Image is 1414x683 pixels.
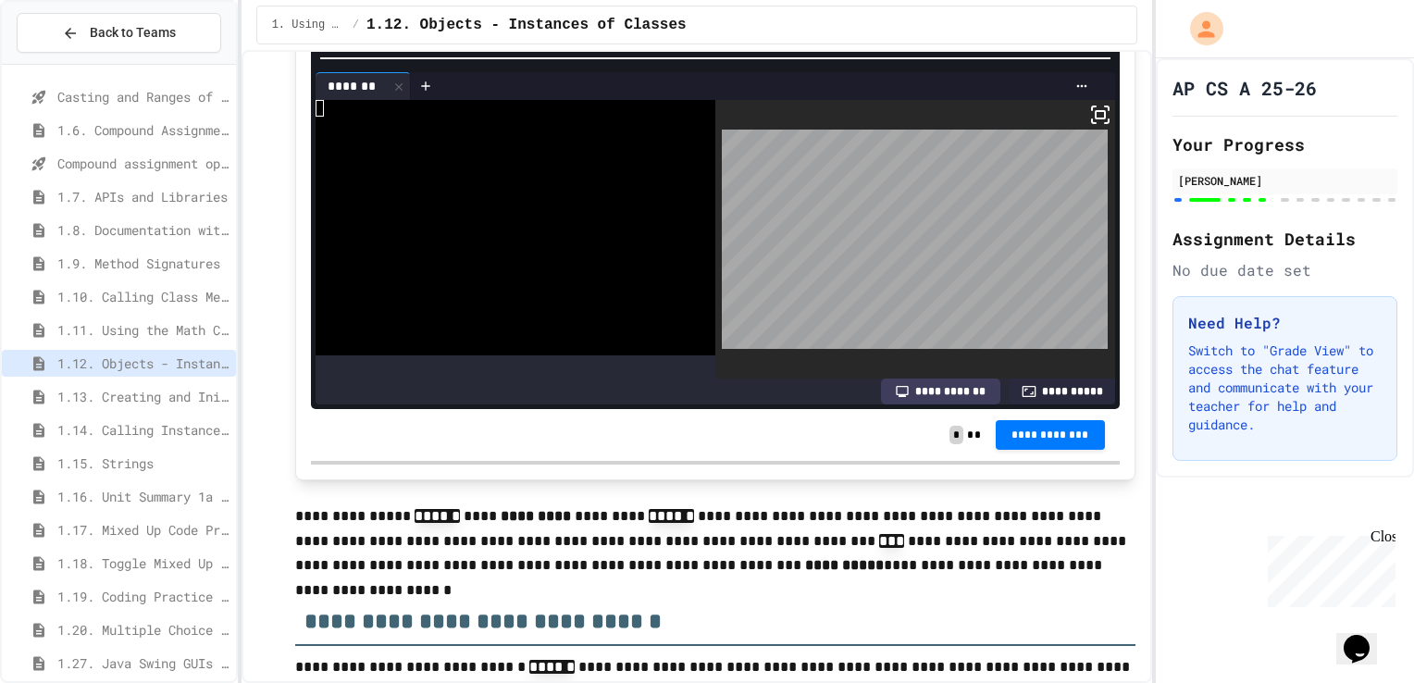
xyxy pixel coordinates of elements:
h1: AP CS A 25-26 [1172,75,1317,101]
span: 1.12. Objects - Instances of Classes [366,14,687,36]
span: Compound assignment operators - Quiz [57,154,229,173]
span: 1.17. Mixed Up Code Practice 1.1-1.6 [57,520,229,540]
span: 1.10. Calling Class Methods [57,287,229,306]
span: 1.13. Creating and Initializing Objects: Constructors [57,387,229,406]
iframe: chat widget [1336,609,1395,664]
span: 1.27. Java Swing GUIs (optional) [57,653,229,673]
div: [PERSON_NAME] [1178,172,1392,189]
span: 1.15. Strings [57,453,229,473]
span: 1.19. Coding Practice 1a (1.1-1.6) [57,587,229,606]
button: Back to Teams [17,13,221,53]
div: Chat with us now!Close [7,7,128,118]
span: 1.16. Unit Summary 1a (1.1-1.6) [57,487,229,506]
p: Switch to "Grade View" to access the chat feature and communicate with your teacher for help and ... [1188,341,1382,434]
span: / [353,18,359,32]
span: 1.8. Documentation with Comments and Preconditions [57,220,229,240]
span: 1. Using Objects and Methods [272,18,345,32]
span: 1.11. Using the Math Class [57,320,229,340]
span: 1.20. Multiple Choice Exercises for Unit 1a (1.1-1.6) [57,620,229,640]
div: My Account [1171,7,1228,50]
span: Back to Teams [90,23,176,43]
iframe: chat widget [1260,528,1395,607]
span: Casting and Ranges of variables - Quiz [57,87,229,106]
span: 1.9. Method Signatures [57,254,229,273]
span: 1.14. Calling Instance Methods [57,420,229,440]
div: No due date set [1172,259,1397,281]
span: 1.6. Compound Assignment Operators [57,120,229,140]
h2: Your Progress [1172,131,1397,157]
span: 1.12. Objects - Instances of Classes [57,354,229,373]
h3: Need Help? [1188,312,1382,334]
h2: Assignment Details [1172,226,1397,252]
span: 1.18. Toggle Mixed Up or Write Code Practice 1.1-1.6 [57,553,229,573]
span: 1.7. APIs and Libraries [57,187,229,206]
